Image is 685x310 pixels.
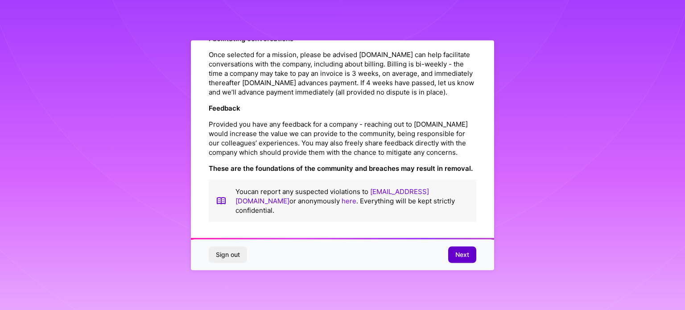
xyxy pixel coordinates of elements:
button: Next [448,247,476,263]
span: Next [455,250,469,259]
p: Provided you have any feedback for a company - reaching out to [DOMAIN_NAME] would increase the v... [209,119,476,157]
strong: Feedback [209,103,240,112]
a: [EMAIL_ADDRESS][DOMAIN_NAME] [235,187,429,205]
button: Sign out [209,247,247,263]
img: book icon [216,186,227,215]
a: here [342,196,356,205]
span: Sign out [216,250,240,259]
strong: These are the foundations of the community and breaches may result in removal. [209,164,473,172]
p: Once selected for a mission, please be advised [DOMAIN_NAME] can help facilitate conversations wi... [209,50,476,96]
p: You can report any suspected violations to or anonymously . Everything will be kept strictly conf... [235,186,469,215]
